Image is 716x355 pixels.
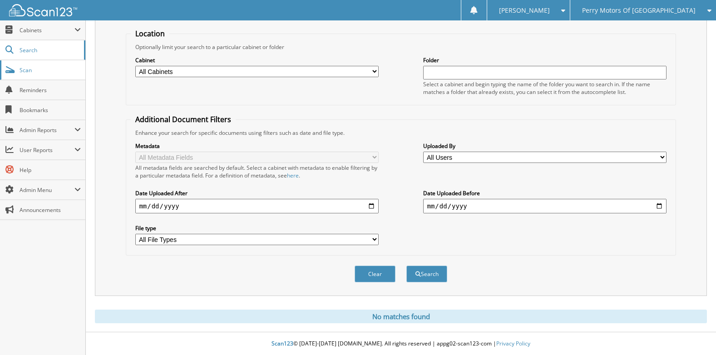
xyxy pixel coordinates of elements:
[20,86,81,94] span: Reminders
[135,224,378,232] label: File type
[496,340,530,347] a: Privacy Policy
[135,142,378,150] label: Metadata
[131,114,236,124] legend: Additional Document Filters
[9,4,77,16] img: scan123-logo-white.svg
[20,46,79,54] span: Search
[20,126,74,134] span: Admin Reports
[20,106,81,114] span: Bookmarks
[423,56,666,64] label: Folder
[406,266,447,282] button: Search
[20,66,81,74] span: Scan
[423,189,666,197] label: Date Uploaded Before
[423,142,666,150] label: Uploaded By
[20,146,74,154] span: User Reports
[423,199,666,213] input: end
[20,206,81,214] span: Announcements
[131,43,671,51] div: Optionally limit your search to a particular cabinet or folder
[20,26,74,34] span: Cabinets
[582,8,696,13] span: Perry Motors Of [GEOGRAPHIC_DATA]
[135,199,378,213] input: start
[287,172,299,179] a: here
[95,310,707,323] div: No matches found
[671,311,716,355] iframe: Chat Widget
[135,189,378,197] label: Date Uploaded After
[20,166,81,174] span: Help
[423,80,666,96] div: Select a cabinet and begin typing the name of the folder you want to search in. If the name match...
[135,164,378,179] div: All metadata fields are searched by default. Select a cabinet with metadata to enable filtering b...
[272,340,293,347] span: Scan123
[20,186,74,194] span: Admin Menu
[135,56,378,64] label: Cabinet
[355,266,395,282] button: Clear
[86,333,716,355] div: © [DATE]-[DATE] [DOMAIN_NAME]. All rights reserved | appg02-scan123-com |
[131,129,671,137] div: Enhance your search for specific documents using filters such as date and file type.
[131,29,169,39] legend: Location
[499,8,550,13] span: [PERSON_NAME]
